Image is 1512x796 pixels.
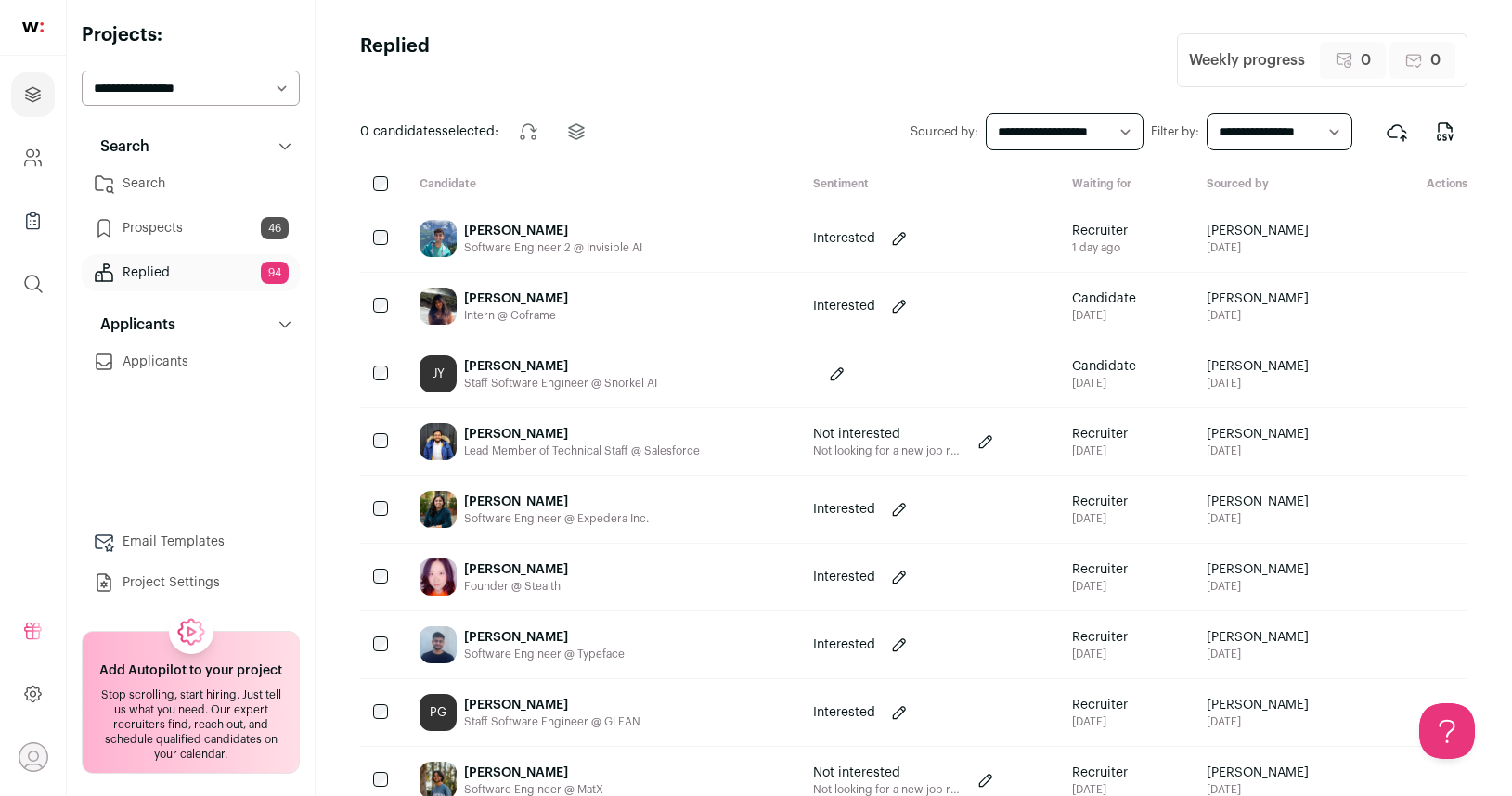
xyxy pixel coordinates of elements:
[82,306,300,343] button: Applicants
[464,240,642,255] div: Software Engineer 2 @ Invisible AI
[1207,714,1309,729] span: [DATE]
[1207,443,1309,458] span: [DATE]
[1207,357,1309,376] span: [PERSON_NAME]
[464,764,603,782] div: [PERSON_NAME]
[1192,176,1364,194] div: Sourced by
[99,661,282,680] h2: Add Autopilot to your project
[1072,511,1128,526] div: [DATE]
[11,135,55,180] a: Company and ATS Settings
[798,176,1058,194] div: Sentiment
[1072,647,1128,661] div: [DATE]
[1207,579,1309,594] span: [DATE]
[1072,764,1128,782] span: Recruiter
[464,579,568,594] div: Founder @ Stealth
[82,523,300,560] a: Email Templates
[464,493,649,511] div: [PERSON_NAME]
[1072,357,1136,376] span: Candidate
[82,165,300,202] a: Search
[1419,703,1475,759] iframe: Help Scout Beacon - Open
[420,220,457,257] img: 4d392c02e24d03f40cb72a5ccce69368f3652575c4681cc48d36cd460ea40d1d
[464,222,642,240] div: [PERSON_NAME]
[420,558,457,596] img: 0f6c3e119847a527383d2f1063fa38f7bcad8a02fe9720c7ba65ef70d01c4d94
[360,33,430,87] h1: Replied
[89,314,175,336] p: Applicants
[813,636,875,654] p: Interested
[1361,49,1371,71] span: 0
[1072,579,1128,594] div: [DATE]
[1207,308,1309,323] span: [DATE]
[420,355,457,392] div: JY
[82,343,300,380] a: Applicants
[1072,425,1128,443] span: Recruiter
[1207,560,1309,579] span: [PERSON_NAME]
[813,500,875,519] p: Interested
[1207,289,1309,308] span: [PERSON_NAME]
[1072,714,1128,729] div: [DATE]
[1375,109,1419,154] button: Export to ATS
[464,443,700,458] div: Lead Member of Technical Staff @ Salesforce
[1072,222,1128,240] span: Recruiter
[11,72,55,117] a: Projects
[1423,109,1467,154] button: Export to CSV
[82,254,300,291] a: Replied94
[420,491,457,528] img: 9a0974c041e1ea9081fb605710dbcd5aedf304d85ec9524202c4aa0ccb3e6de2
[1207,493,1309,511] span: [PERSON_NAME]
[813,568,875,586] p: Interested
[1207,425,1309,443] span: [PERSON_NAME]
[82,128,300,165] button: Search
[94,687,288,762] div: Stop scrolling, start hiring. Just tell us what you need. Our expert recruiters find, reach out, ...
[1207,376,1309,391] span: [DATE]
[261,262,289,284] span: 94
[1207,628,1309,647] span: [PERSON_NAME]
[911,124,978,139] label: Sourced by:
[813,297,875,315] p: Interested
[405,176,798,194] div: Candidate
[813,443,962,458] p: Not looking for a new job right now
[1072,289,1136,308] span: Candidate
[19,742,48,772] button: Open dropdown
[1207,696,1309,714] span: [PERSON_NAME]
[1072,696,1128,714] span: Recruiter
[420,694,457,731] div: PG
[1151,124,1199,139] label: Filter by:
[1363,176,1467,194] div: Actions
[1430,49,1441,71] span: 0
[1072,240,1128,255] div: 1 day ago
[1189,49,1305,71] div: Weekly progress
[813,425,962,443] p: Not interested
[464,560,568,579] div: [PERSON_NAME]
[813,764,962,782] p: Not interested
[420,626,457,663] img: b46383aa27d0f0d2c3ded663dadab8b5397b68c7b8b22f1b19e178cb10a27c35
[464,511,649,526] div: Software Engineer @ Expedera Inc.
[464,696,640,714] div: [PERSON_NAME]
[11,199,55,243] a: Company Lists
[1072,628,1128,647] span: Recruiter
[1072,560,1128,579] span: Recruiter
[82,631,300,774] a: Add Autopilot to your project Stop scrolling, start hiring. Just tell us what you need. Our exper...
[464,628,625,647] div: [PERSON_NAME]
[1072,493,1128,511] span: Recruiter
[1072,376,1136,391] div: [DATE]
[420,288,457,325] img: 53ebe7cf1e9e14b253f86d530e7f52198e5651150c79ba9fc25686825a92b946
[1057,176,1192,194] div: Waiting for
[1207,240,1309,255] span: [DATE]
[89,135,149,158] p: Search
[82,22,300,48] h2: Projects:
[1207,764,1309,782] span: [PERSON_NAME]
[1072,443,1128,458] div: [DATE]
[261,217,289,239] span: 46
[1207,647,1309,661] span: [DATE]
[360,125,442,138] span: 0 candidates
[813,703,875,722] p: Interested
[82,564,300,601] a: Project Settings
[464,308,568,323] div: Intern @ Coframe
[82,210,300,247] a: Prospects46
[1207,222,1309,240] span: [PERSON_NAME]
[464,647,625,661] div: Software Engineer @ Typeface
[464,376,657,391] div: Staff Software Engineer @ Snorkel AI
[1072,308,1136,323] div: [DATE]
[360,122,498,141] span: selected:
[1207,511,1309,526] span: [DATE]
[464,357,657,376] div: [PERSON_NAME]
[464,425,700,443] div: [PERSON_NAME]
